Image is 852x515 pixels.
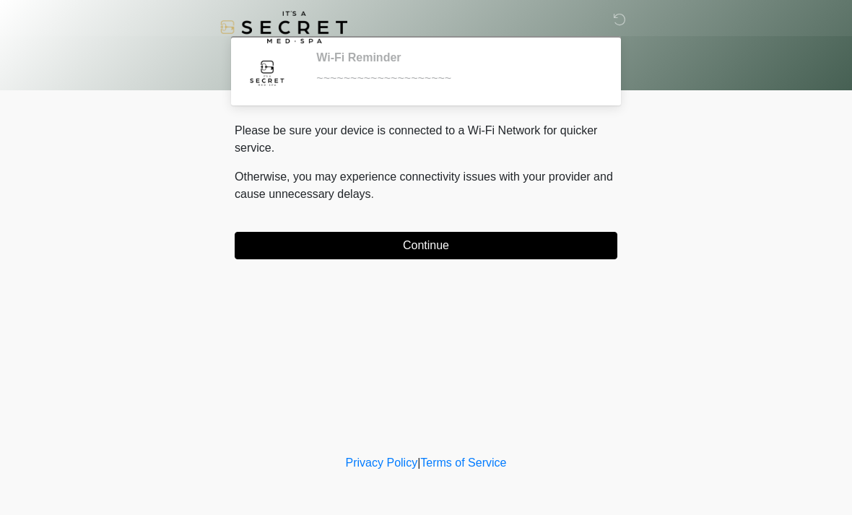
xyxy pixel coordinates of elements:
[235,168,617,203] p: Otherwise, you may experience connectivity issues with your provider and cause unnecessary delays
[346,456,418,469] a: Privacy Policy
[316,51,596,64] h2: Wi-Fi Reminder
[235,122,617,157] p: Please be sure your device is connected to a Wi-Fi Network for quicker service.
[235,232,617,259] button: Continue
[371,188,374,200] span: .
[420,456,506,469] a: Terms of Service
[417,456,420,469] a: |
[220,11,347,43] img: It's A Secret Med Spa Logo
[245,51,289,94] img: Agent Avatar
[316,70,596,87] div: ~~~~~~~~~~~~~~~~~~~~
